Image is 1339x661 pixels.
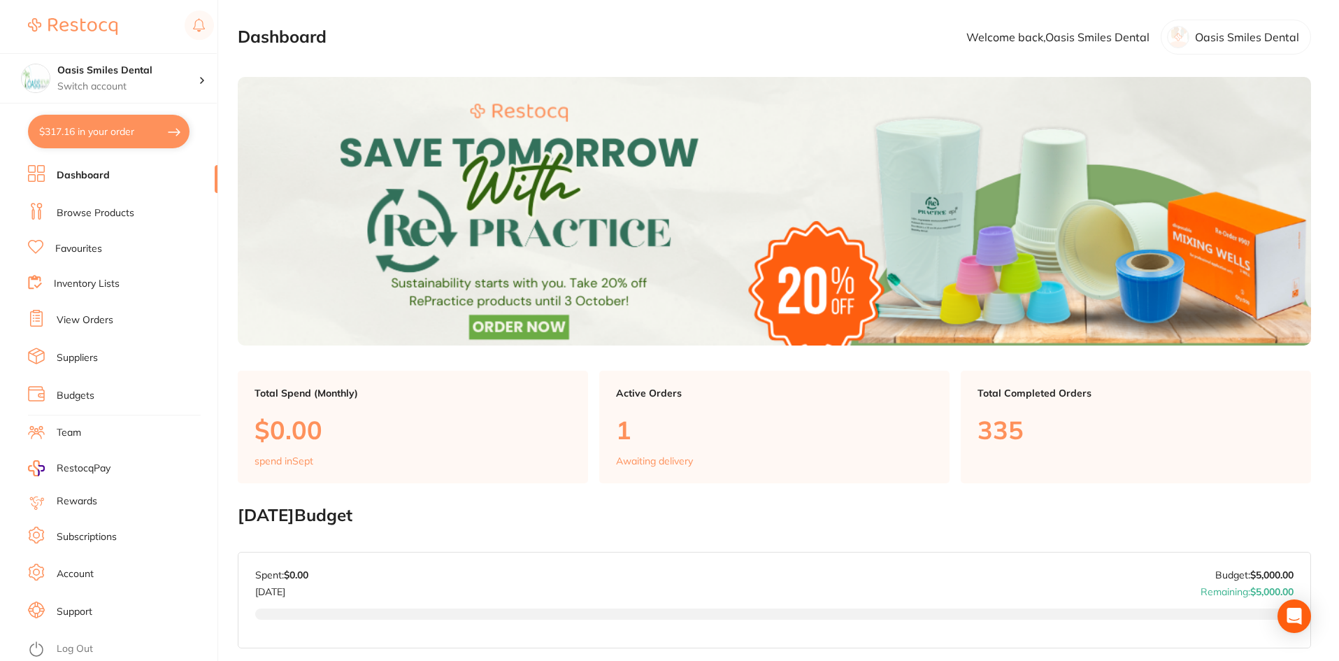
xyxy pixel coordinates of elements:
div: Open Intercom Messenger [1277,599,1311,633]
p: Welcome back, Oasis Smiles Dental [966,31,1150,43]
span: RestocqPay [57,462,110,476]
p: spend in Sept [255,455,313,467]
a: Total Spend (Monthly)$0.00spend inSept [238,371,588,484]
h2: [DATE] Budget [238,506,1311,525]
a: Suppliers [57,351,98,365]
button: $317.16 in your order [28,115,189,148]
a: Budgets [57,389,94,403]
strong: $5,000.00 [1250,585,1294,598]
h2: Dashboard [238,27,327,47]
img: Oasis Smiles Dental [22,64,50,92]
p: Remaining: [1201,581,1294,597]
p: Awaiting delivery [616,455,693,467]
img: RestocqPay [28,460,45,476]
strong: $0.00 [284,569,308,581]
button: Log Out [28,639,213,661]
a: Browse Products [57,206,134,220]
a: Account [57,567,94,581]
a: Rewards [57,495,97,509]
a: Total Completed Orders335 [961,371,1311,484]
a: Restocq Logo [28,10,117,43]
p: Spent: [255,569,308,581]
a: Favourites [55,242,102,256]
a: View Orders [57,313,113,327]
p: Oasis Smiles Dental [1195,31,1299,43]
p: [DATE] [255,581,308,597]
a: Team [57,426,81,440]
a: Support [57,605,92,619]
a: Dashboard [57,169,110,183]
h4: Oasis Smiles Dental [57,64,199,78]
a: RestocqPay [28,460,110,476]
a: Inventory Lists [54,277,120,291]
strong: $5,000.00 [1250,569,1294,581]
p: 1 [616,415,933,444]
a: Active Orders1Awaiting delivery [599,371,950,484]
p: Budget: [1215,569,1294,581]
img: Restocq Logo [28,18,117,35]
p: Switch account [57,80,199,94]
p: $0.00 [255,415,571,444]
p: Total Completed Orders [978,388,1294,399]
a: Subscriptions [57,530,117,544]
p: Total Spend (Monthly) [255,388,571,399]
img: Dashboard [238,77,1311,346]
p: 335 [978,415,1294,444]
p: Active Orders [616,388,933,399]
a: Log Out [57,642,93,656]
